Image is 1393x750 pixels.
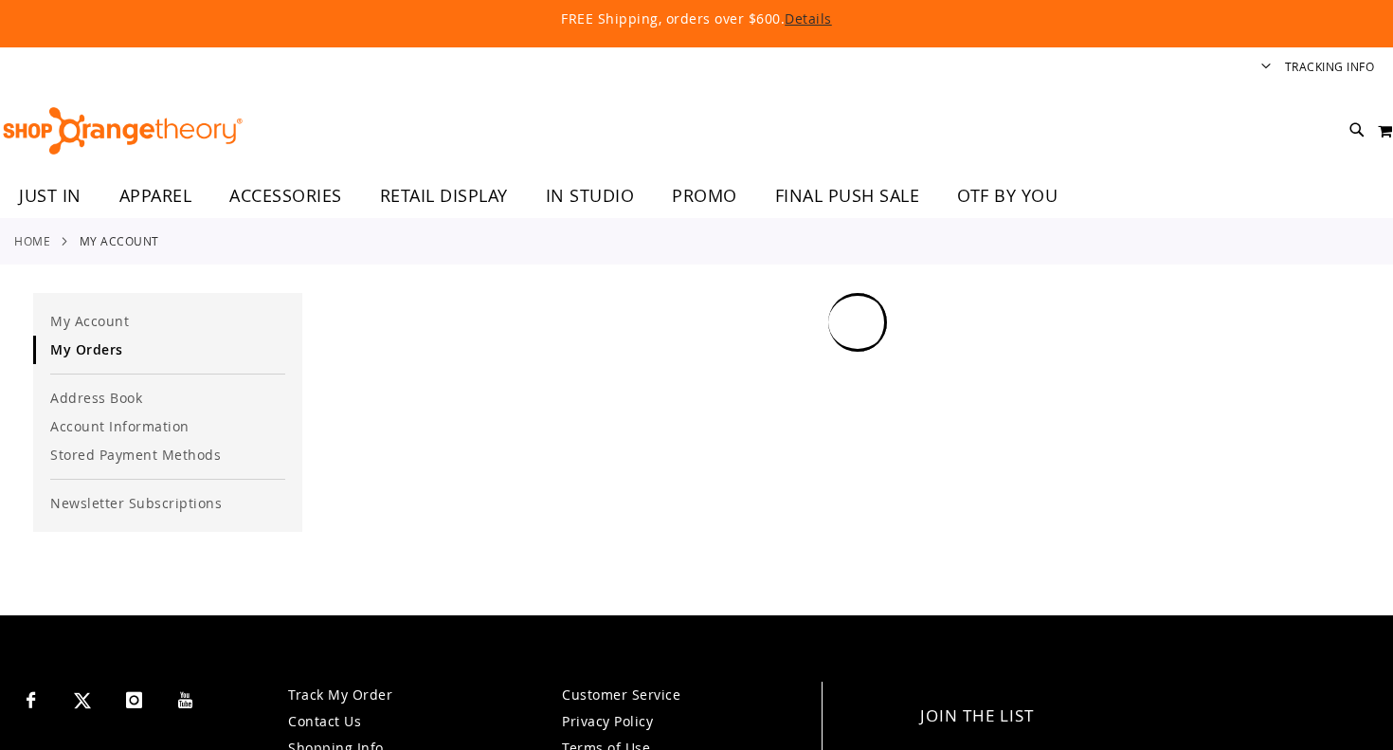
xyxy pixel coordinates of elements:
a: Privacy Policy [562,712,653,730]
span: RETAIL DISPLAY [380,174,508,217]
a: Contact Us [288,712,361,730]
a: IN STUDIO [527,174,654,218]
img: Twitter [74,692,91,709]
a: Visit our X page [66,682,99,715]
a: Customer Service [562,686,680,704]
a: OTF BY YOU [938,174,1076,218]
a: Visit our Instagram page [118,682,151,715]
a: FINAL PUSH SALE [756,174,939,218]
a: My Orders [33,336,302,364]
span: ACCESSORIES [229,174,342,217]
a: APPAREL [100,174,211,218]
a: Visit our Facebook page [14,682,47,715]
span: FINAL PUSH SALE [775,174,920,217]
a: My Account [33,307,302,336]
a: Visit our Youtube page [170,682,203,715]
a: Account Information [33,412,302,441]
a: Track My Order [288,686,392,704]
a: Newsletter Subscriptions [33,489,302,518]
a: Address Book [33,384,302,412]
a: Tracking Info [1285,59,1375,75]
span: PROMO [672,174,737,217]
a: RETAIL DISPLAY [361,174,527,218]
span: JUST IN [19,174,81,217]
strong: My Account [80,232,159,249]
a: Home [14,232,50,249]
a: ACCESSORIES [210,174,361,218]
h4: Join the List [920,691,1356,741]
p: FREE Shipping, orders over $600. [128,9,1265,28]
button: Account menu [1261,59,1271,77]
span: IN STUDIO [546,174,635,217]
a: PROMO [653,174,756,218]
span: OTF BY YOU [957,174,1058,217]
a: Details [785,9,832,27]
span: APPAREL [119,174,192,217]
a: Stored Payment Methods [33,441,302,469]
